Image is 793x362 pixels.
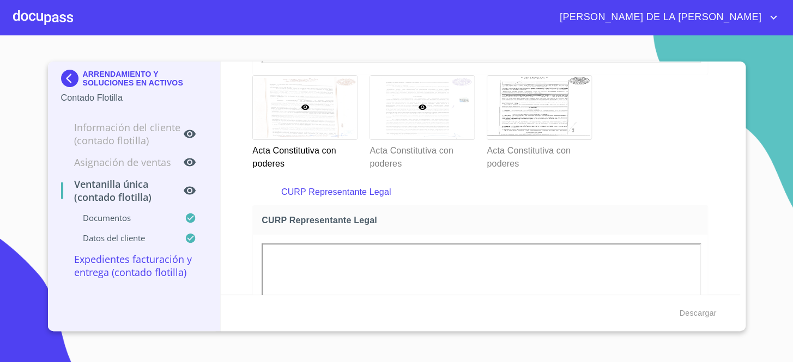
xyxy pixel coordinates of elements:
[83,70,208,87] p: ARRENDAMIENTO Y SOLUCIONES EN ACTIVOS
[61,232,185,243] p: Datos del cliente
[281,186,680,199] p: CURP Representante Legal
[552,9,780,26] button: account of current user
[61,70,83,87] img: Docupass spot blue
[61,121,184,147] p: Información del Cliente (Contado Flotilla)
[61,253,208,279] p: Expedientes Facturación y Entrega (Contado Flotilla)
[487,76,591,139] img: Acta Constitutiva con poderes
[252,140,356,170] p: Acta Constitutiva con poderes
[61,212,185,223] p: Documentos
[61,177,184,204] p: Ventanilla Única (Contado Flotilla)
[487,140,591,170] p: Acta Constitutiva con poderes
[262,214,703,226] span: CURP Representante Legal
[61,70,208,91] div: ARRENDAMIENTO Y SOLUCIONES EN ACTIVOS
[61,91,208,105] p: Contado Flotilla
[552,9,767,26] span: [PERSON_NAME] DE LA [PERSON_NAME]
[679,306,716,320] span: Descargar
[675,303,721,323] button: Descargar
[370,140,474,170] p: Acta Constitutiva con poderes
[61,156,184,169] p: Asignación de Ventas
